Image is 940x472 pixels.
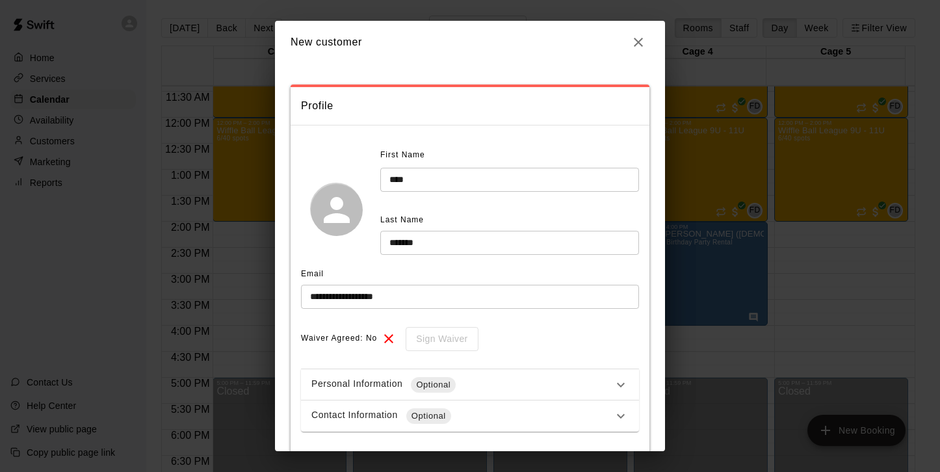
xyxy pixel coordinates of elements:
[301,400,639,432] div: Contact InformationOptional
[380,215,424,224] span: Last Name
[311,377,613,393] div: Personal Information
[397,327,478,351] div: To sign waivers in admin, this feature must be enabled in general settings
[406,410,451,423] span: Optional
[301,269,324,278] span: Email
[301,328,377,349] span: Waiver Agreed: No
[301,369,639,400] div: Personal InformationOptional
[311,408,613,424] div: Contact Information
[380,145,425,166] span: First Name
[291,34,362,51] h6: New customer
[411,378,456,391] span: Optional
[301,98,639,114] span: Profile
